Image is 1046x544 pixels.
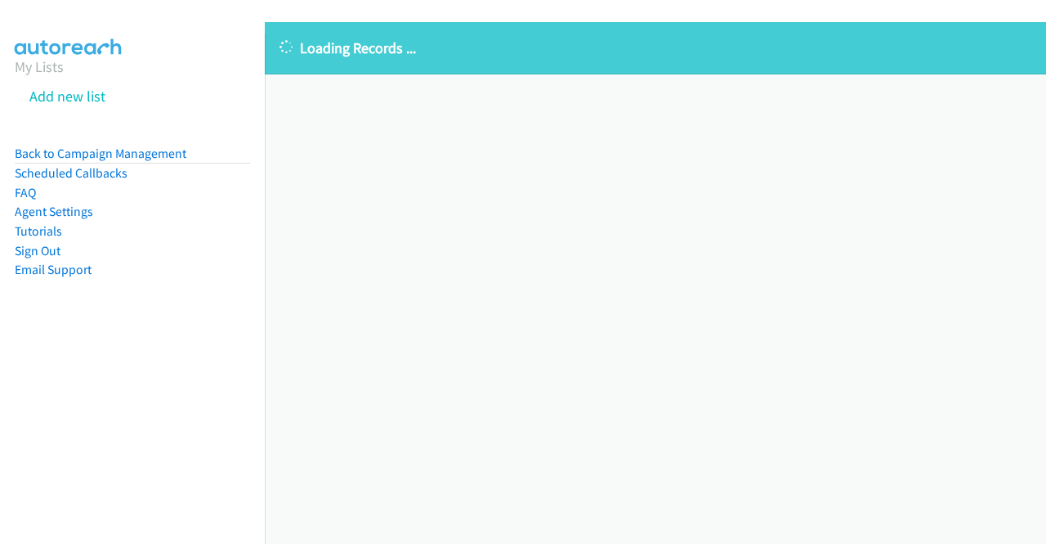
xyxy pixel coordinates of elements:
a: Email Support [15,262,92,277]
a: Sign Out [15,243,60,259]
a: My Lists [15,57,64,76]
a: FAQ [15,185,36,200]
a: Tutorials [15,223,62,239]
a: Add new list [29,87,105,106]
a: Back to Campaign Management [15,146,186,161]
a: Agent Settings [15,204,93,219]
p: Loading Records ... [279,37,1031,59]
a: Scheduled Callbacks [15,165,127,181]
